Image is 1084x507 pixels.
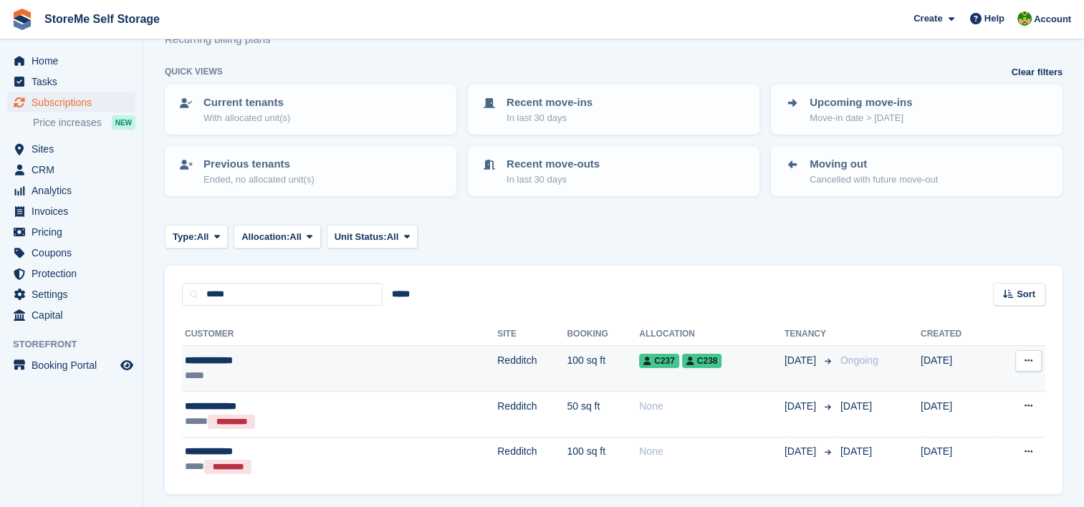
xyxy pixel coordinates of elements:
[639,354,679,368] span: C237
[810,95,912,111] p: Upcoming move-ins
[32,72,117,92] span: Tasks
[785,323,835,346] th: Tenancy
[32,51,117,71] span: Home
[507,156,600,173] p: Recent move-outs
[639,399,785,414] div: None
[182,323,497,346] th: Customer
[13,337,143,352] span: Storefront
[234,225,321,248] button: Allocation: All
[913,11,942,26] span: Create
[1017,287,1035,301] span: Sort
[497,437,567,482] td: Redditch
[639,323,785,346] th: Allocation
[507,111,593,125] p: In last 30 days
[840,400,872,412] span: [DATE]
[1034,12,1071,26] span: Account
[567,437,639,482] td: 100 sq ft
[507,95,593,111] p: Recent move-ins
[173,230,197,244] span: Type:
[335,230,387,244] span: Unit Status:
[7,222,135,242] a: menu
[810,173,938,187] p: Cancelled with future move-out
[197,230,209,244] span: All
[32,243,117,263] span: Coupons
[33,116,102,130] span: Price increases
[921,437,992,482] td: [DATE]
[166,148,455,195] a: Previous tenants Ended, no allocated unit(s)
[772,148,1061,195] a: Moving out Cancelled with future move-out
[7,51,135,71] a: menu
[39,7,166,31] a: StoreMe Self Storage
[118,357,135,374] a: Preview store
[32,355,117,375] span: Booking Portal
[921,323,992,346] th: Created
[840,445,872,457] span: [DATE]
[33,115,135,130] a: Price increases NEW
[32,180,117,201] span: Analytics
[241,230,289,244] span: Allocation:
[32,305,117,325] span: Capital
[1017,11,1032,26] img: StorMe
[112,115,135,130] div: NEW
[203,156,315,173] p: Previous tenants
[567,323,639,346] th: Booking
[203,95,290,111] p: Current tenants
[7,355,135,375] a: menu
[165,32,279,48] p: Recurring billing plans
[567,391,639,437] td: 50 sq ft
[327,225,418,248] button: Unit Status: All
[921,391,992,437] td: [DATE]
[497,346,567,392] td: Redditch
[785,353,819,368] span: [DATE]
[7,284,135,304] a: menu
[32,92,117,112] span: Subscriptions
[772,86,1061,133] a: Upcoming move-ins Move-in date > [DATE]
[7,201,135,221] a: menu
[921,346,992,392] td: [DATE]
[7,264,135,284] a: menu
[11,9,33,30] img: stora-icon-8386f47178a22dfd0bd8f6a31ec36ba5ce8667c1dd55bd0f319d3a0aa187defe.svg
[810,156,938,173] p: Moving out
[7,72,135,92] a: menu
[7,139,135,159] a: menu
[810,111,912,125] p: Move-in date > [DATE]
[469,148,758,195] a: Recent move-outs In last 30 days
[507,173,600,187] p: In last 30 days
[32,222,117,242] span: Pricing
[785,399,819,414] span: [DATE]
[32,284,117,304] span: Settings
[567,346,639,392] td: 100 sq ft
[497,391,567,437] td: Redditch
[289,230,302,244] span: All
[840,354,878,366] span: Ongoing
[203,111,290,125] p: With allocated unit(s)
[469,86,758,133] a: Recent move-ins In last 30 days
[497,323,567,346] th: Site
[984,11,1004,26] span: Help
[32,139,117,159] span: Sites
[32,264,117,284] span: Protection
[32,201,117,221] span: Invoices
[1011,65,1063,79] a: Clear filters
[387,230,399,244] span: All
[7,243,135,263] a: menu
[785,444,819,459] span: [DATE]
[32,160,117,180] span: CRM
[165,65,223,78] h6: Quick views
[7,180,135,201] a: menu
[7,305,135,325] a: menu
[7,160,135,180] a: menu
[165,225,228,248] button: Type: All
[7,92,135,112] a: menu
[203,173,315,187] p: Ended, no allocated unit(s)
[166,86,455,133] a: Current tenants With allocated unit(s)
[639,444,785,459] div: None
[682,354,722,368] span: C238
